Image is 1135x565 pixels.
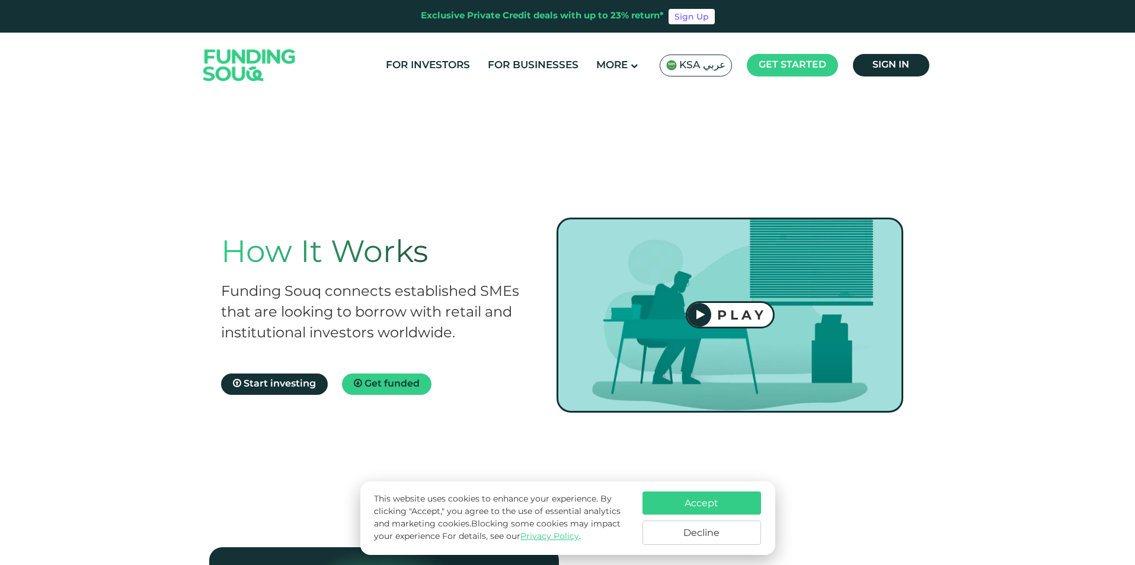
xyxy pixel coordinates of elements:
a: Sign Up [669,9,715,24]
a: For Investors [383,56,473,75]
span: KSA عربي [679,59,725,72]
span: Get funded [365,379,420,388]
button: Decline [642,521,761,545]
img: SA Flag [666,60,677,71]
a: Privacy Policy [520,532,579,541]
a: Sign in [853,54,929,76]
button: PLAY [686,301,775,328]
span: Get started [759,60,826,69]
button: Accept [642,491,761,515]
span: Sign in [872,60,909,69]
a: Start investing [221,374,328,395]
span: Blocking some cookies may impact your experience [374,520,621,541]
p: This website uses cookies to enhance your experience. By clicking "Accept," you agree to the use ... [374,493,630,543]
span: For details, see our . [442,532,581,541]
div: PLAY [711,307,773,323]
div: Exclusive Private Credit deals with up to 23% return* [421,9,664,23]
img: Logo [191,36,308,95]
span: More [596,60,628,71]
a: For Businesses [485,56,581,75]
h1: How It Works [221,235,533,272]
a: Get funded [342,374,431,395]
span: Start investing [244,379,316,388]
h2: Funding Souq connects established SMEs that are looking to borrow with retail and institutional i... [221,282,533,344]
